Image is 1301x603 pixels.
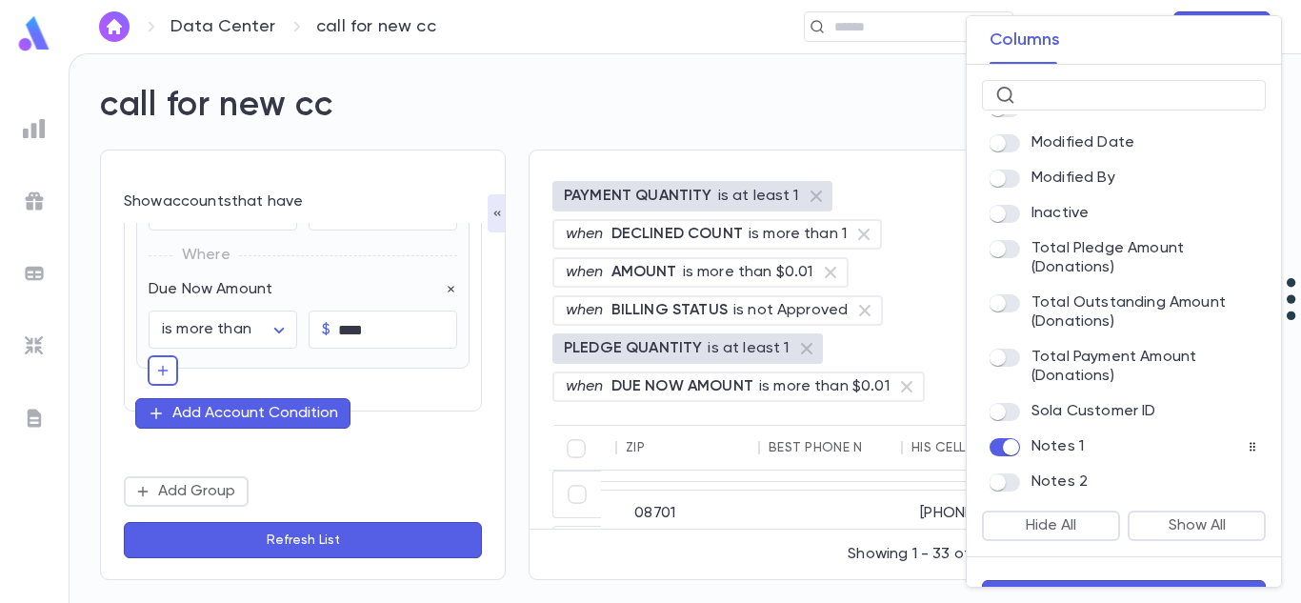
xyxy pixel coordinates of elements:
button: Hide All [982,511,1120,541]
p: Notes 1 [1031,437,1084,456]
p: Sola Customer ID [1031,402,1156,421]
p: Modified Date [1031,133,1134,152]
p: Total Outstanding Amount (Donations) [1031,293,1258,332]
p: Total Pledge Amount (Donations) [1031,239,1258,277]
p: Notes 2 [1031,472,1088,492]
p: Modified By [1031,169,1115,188]
button: Show All [1128,511,1266,541]
p: Inactive [1031,204,1089,223]
button: Columns [990,16,1060,64]
p: Total Payment Amount (Donations) [1031,348,1258,386]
